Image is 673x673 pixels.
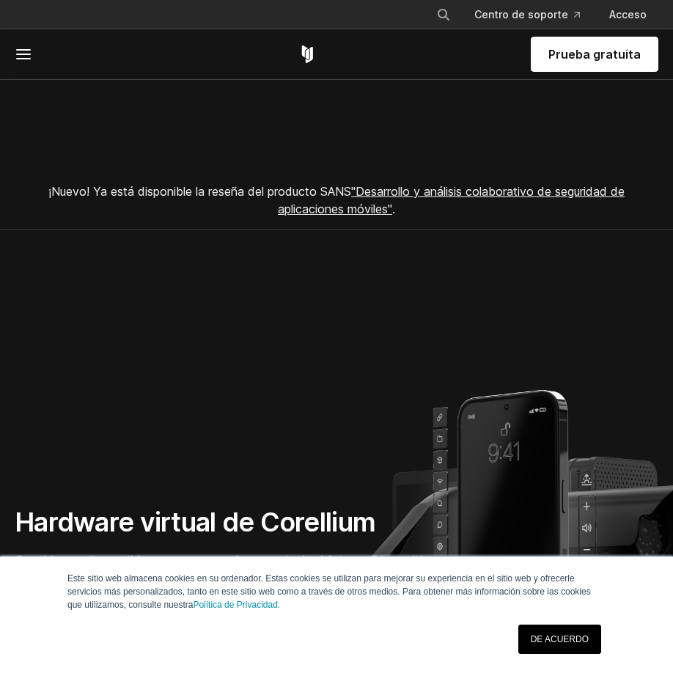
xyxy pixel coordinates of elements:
font: DE ACUERDO [531,634,589,644]
font: Hardware virtual de Corellium [15,506,375,538]
a: Prueba gratuita [531,37,658,72]
div: Menú de navegación [424,1,658,28]
a: DE ACUERDO [518,625,601,654]
font: Prueba gratuita [548,47,641,62]
font: Este sitio web almacena cookies en su ordenador. Estas cookies se utilizan para mejorar su experi... [67,573,591,610]
font: ¡Nuevo! Ya está disponible la reseña del producto SANS [48,184,351,199]
a: Política de Privacidad. [193,600,280,610]
font: Cambiamos lo posible para que puedas construir el futuro. Dispositivos virtuales para iOS, Androi... [15,553,445,608]
a: "Desarrollo y análisis colaborativo de seguridad de aplicaciones móviles" [278,184,625,216]
font: . [392,202,395,216]
button: Buscar [430,1,457,28]
a: Página de inicio de Corellium [298,45,317,63]
font: Centro de soporte [474,8,568,21]
font: Acceso [609,8,647,21]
